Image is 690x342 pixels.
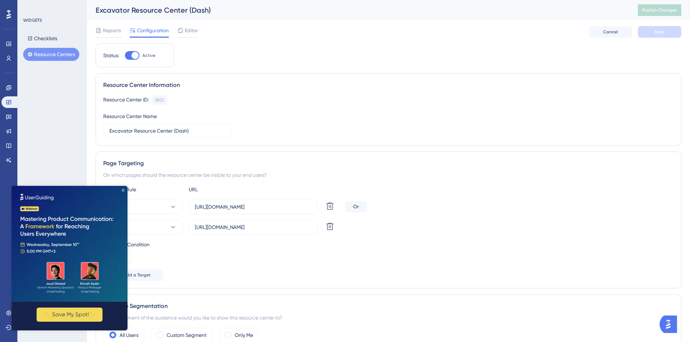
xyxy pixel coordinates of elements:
div: Resource Center Information [103,81,674,89]
label: All Users [120,331,138,339]
button: Cancel [589,26,632,38]
button: Save [638,26,681,38]
span: Add a Target [124,272,151,278]
span: Configuration [137,26,169,35]
div: Resource Center Name [103,112,157,121]
div: Page Targeting [103,159,674,168]
div: Audience Segmentation [103,302,674,310]
div: Or [345,201,367,213]
button: Resource Centers [23,48,79,61]
span: Editor [185,26,198,35]
iframe: UserGuiding AI Assistant Launcher [660,313,681,335]
input: yourwebsite.com/path [195,203,311,211]
button: Checklists [23,32,62,45]
label: Custom Segment [167,331,206,339]
span: Cancel [603,29,618,35]
label: Only Me [235,331,253,339]
button: Publish Changes [638,4,681,16]
input: yourwebsite.com/path [195,223,311,231]
div: Close Preview [110,3,113,6]
div: Targeting Condition [103,240,674,249]
span: Active [142,53,155,58]
button: equals [103,220,183,234]
div: On which pages should the resource center be visible to your end users? [103,171,674,179]
div: WIDGETS [23,17,42,23]
span: Publish Changes [642,7,677,13]
div: Which segment of the audience would you like to show this resource center to? [103,313,674,322]
div: Status: [103,51,119,60]
div: Resource Center ID: [103,95,149,105]
div: 5822 [155,97,164,103]
div: Excavator Resource Center (Dash) [96,5,620,15]
button: equals [103,200,183,214]
input: Type your Resource Center name [109,127,226,135]
button: ✨ Save My Spot!✨ [25,122,91,136]
span: Save [655,29,665,35]
button: Add a Target [103,269,163,281]
div: URL [189,185,268,194]
div: Choose A Rule [103,185,183,194]
span: Reports [103,26,121,35]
